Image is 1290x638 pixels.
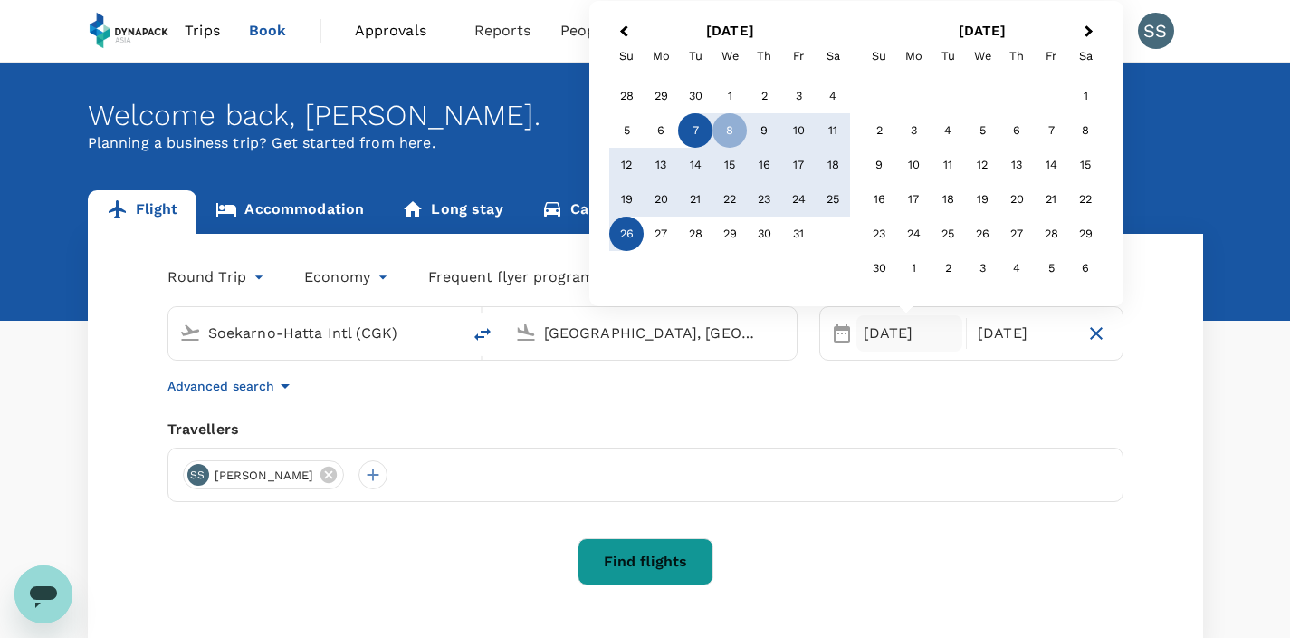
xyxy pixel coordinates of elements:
button: Find flights [578,538,713,585]
div: Choose Saturday, October 11th, 2025 [816,113,850,148]
div: Choose Thursday, October 16th, 2025 [747,148,781,182]
div: Choose Wednesday, October 22nd, 2025 [712,182,747,217]
div: Choose Thursday, November 6th, 2025 [999,113,1034,148]
div: Choose Thursday, October 9th, 2025 [747,113,781,148]
span: [PERSON_NAME] [204,467,325,485]
div: Choose Saturday, October 18th, 2025 [816,148,850,182]
div: Choose Monday, November 10th, 2025 [896,148,931,182]
div: Choose Monday, October 20th, 2025 [644,182,678,217]
button: Open [784,331,788,334]
div: Month November, 2025 [862,79,1103,285]
div: Choose Monday, November 24th, 2025 [896,217,931,251]
div: Choose Wednesday, October 1st, 2025 [712,79,747,113]
div: Friday [781,39,816,73]
div: Choose Monday, October 13th, 2025 [644,148,678,182]
div: Choose Sunday, November 2nd, 2025 [862,113,896,148]
div: Choose Wednesday, October 15th, 2025 [712,148,747,182]
div: Choose Friday, November 21st, 2025 [1034,182,1068,217]
div: SS[PERSON_NAME] [183,460,345,489]
div: Choose Friday, October 24th, 2025 [781,182,816,217]
div: Choose Sunday, November 16th, 2025 [862,182,896,217]
div: Choose Sunday, October 5th, 2025 [609,113,644,148]
div: Choose Sunday, October 12th, 2025 [609,148,644,182]
div: Choose Tuesday, October 21st, 2025 [678,182,712,217]
input: Depart from [208,319,423,347]
p: Planning a business trip? Get started from here. [88,132,1203,154]
h2: [DATE] [604,23,856,39]
p: Advanced search [167,377,274,395]
div: Thursday [999,39,1034,73]
div: Friday [1034,39,1068,73]
button: Next Month [1076,18,1105,47]
div: Economy [304,263,392,292]
div: Choose Thursday, November 27th, 2025 [999,217,1034,251]
div: Choose Friday, November 28th, 2025 [1034,217,1068,251]
div: Choose Friday, October 17th, 2025 [781,148,816,182]
div: Tuesday [678,39,712,73]
div: Choose Thursday, October 23rd, 2025 [747,182,781,217]
div: Choose Saturday, November 15th, 2025 [1068,148,1103,182]
div: Choose Tuesday, September 30th, 2025 [678,79,712,113]
div: Choose Thursday, December 4th, 2025 [999,251,1034,285]
div: Choose Tuesday, November 11th, 2025 [931,148,965,182]
div: Choose Tuesday, November 18th, 2025 [931,182,965,217]
div: Choose Monday, November 17th, 2025 [896,182,931,217]
span: Trips [185,20,220,42]
div: Thursday [747,39,781,73]
div: Choose Thursday, November 13th, 2025 [999,148,1034,182]
div: Monday [644,39,678,73]
span: Approvals [355,20,445,42]
div: Choose Friday, October 3rd, 2025 [781,79,816,113]
div: Choose Wednesday, December 3rd, 2025 [965,251,999,285]
div: Saturday [1068,39,1103,73]
div: Choose Monday, October 27th, 2025 [644,217,678,251]
div: SS [187,464,209,486]
div: Choose Wednesday, October 8th, 2025 [712,113,747,148]
div: Welcome back , [PERSON_NAME] . [88,99,1203,132]
div: Choose Tuesday, October 14th, 2025 [678,148,712,182]
div: SS [1138,13,1174,49]
button: Open [448,331,452,334]
div: Wednesday [965,39,999,73]
button: delete [461,313,504,356]
div: Choose Saturday, November 29th, 2025 [1068,217,1103,251]
div: Choose Tuesday, November 4th, 2025 [931,113,965,148]
a: Flight [88,190,197,234]
div: [DATE] [970,315,1077,352]
div: Choose Monday, December 1st, 2025 [896,251,931,285]
button: Frequent flyer programme [428,266,637,288]
span: Book [249,20,287,42]
div: Choose Thursday, October 30th, 2025 [747,217,781,251]
div: Choose Wednesday, October 29th, 2025 [712,217,747,251]
div: Choose Saturday, October 25th, 2025 [816,182,850,217]
div: Choose Friday, December 5th, 2025 [1034,251,1068,285]
div: Choose Saturday, November 8th, 2025 [1068,113,1103,148]
div: Travellers [167,419,1123,440]
div: Monday [896,39,931,73]
div: Choose Saturday, December 6th, 2025 [1068,251,1103,285]
div: Choose Friday, October 10th, 2025 [781,113,816,148]
div: Choose Sunday, November 30th, 2025 [862,251,896,285]
h2: [DATE] [856,23,1109,39]
div: Round Trip [167,263,269,292]
div: Month October, 2025 [609,79,850,251]
div: Choose Friday, October 31st, 2025 [781,217,816,251]
div: Choose Tuesday, November 25th, 2025 [931,217,965,251]
div: Choose Sunday, November 23rd, 2025 [862,217,896,251]
iframe: Button to launch messaging window [14,565,72,623]
a: Accommodation [196,190,383,234]
div: Choose Monday, September 29th, 2025 [644,79,678,113]
div: Choose Sunday, October 19th, 2025 [609,182,644,217]
div: Choose Monday, November 3rd, 2025 [896,113,931,148]
div: Choose Wednesday, November 5th, 2025 [965,113,999,148]
div: Choose Wednesday, November 12th, 2025 [965,148,999,182]
div: Choose Monday, October 6th, 2025 [644,113,678,148]
button: Previous Month [607,18,636,47]
div: Sunday [862,39,896,73]
div: Choose Saturday, November 22nd, 2025 [1068,182,1103,217]
div: Wednesday [712,39,747,73]
div: Choose Tuesday, December 2nd, 2025 [931,251,965,285]
div: Choose Friday, November 7th, 2025 [1034,113,1068,148]
div: Choose Tuesday, October 28th, 2025 [678,217,712,251]
div: Choose Thursday, November 20th, 2025 [999,182,1034,217]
